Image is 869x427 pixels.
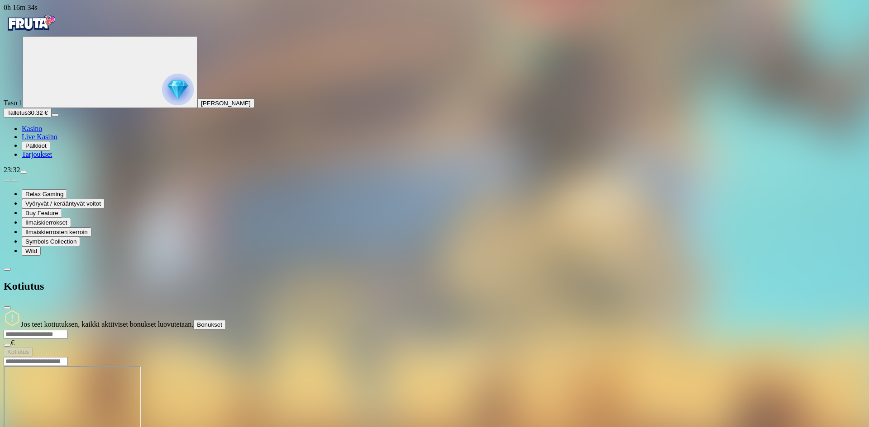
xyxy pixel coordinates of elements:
[22,133,57,141] a: poker-chip iconLive Kasino
[22,125,42,132] span: Kasino
[22,227,91,237] button: Ilmaiskierrosten kerroin
[11,179,18,182] button: next slide
[7,109,28,116] span: Talletus
[22,150,52,158] a: gift-inverted iconTarjoukset
[4,28,58,36] a: Fruta
[4,357,68,366] input: Search
[4,268,11,271] button: chevron-left icon
[25,200,101,207] span: Vyöryvät / kerääntyvät voitot
[22,246,41,256] button: Wild
[197,99,254,108] button: [PERSON_NAME]
[22,208,62,218] button: Buy Feature
[4,344,11,347] button: eye icon
[4,99,23,107] span: Taso 1
[22,199,105,208] button: Vyöryvät / kerääntyvät voitot
[22,141,50,150] button: reward iconPalkkiot
[201,100,251,107] span: [PERSON_NAME]
[4,280,865,292] h2: Kotiutus
[23,36,197,108] button: reward progress
[25,248,37,254] span: Wild
[162,74,194,105] img: reward progress
[4,179,11,182] button: prev slide
[22,133,57,141] span: Live Kasino
[25,142,47,149] span: Palkkiot
[193,320,226,329] button: Bonukset
[4,306,11,309] button: close
[22,189,67,199] button: Relax Gaming
[197,321,222,328] span: Bonukset
[4,166,20,174] span: 23:32
[25,219,67,226] span: Ilmaiskierrokset
[21,320,193,328] span: Jos teet kotiutuksen, kaikki aktiiviset bonukset luovutetaan.
[22,150,52,158] span: Tarjoukset
[7,348,29,355] span: Kotiutus
[4,310,21,327] img: Notification icon
[22,125,42,132] a: diamond iconKasino
[4,347,33,357] button: Kotiutus
[4,12,865,159] nav: Primary
[22,237,80,246] button: Symbols Collection
[22,218,71,227] button: Ilmaiskierrokset
[20,171,27,174] button: menu
[4,4,38,11] span: user session time
[25,229,88,235] span: Ilmaiskierrosten kerroin
[25,191,63,197] span: Relax Gaming
[25,238,76,245] span: Symbols Collection
[52,113,59,116] button: menu
[25,210,58,216] span: Buy Feature
[11,339,14,347] span: €
[4,12,58,34] img: Fruta
[4,108,52,117] button: Talletusplus icon30.32 €
[28,109,48,116] span: 30.32 €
